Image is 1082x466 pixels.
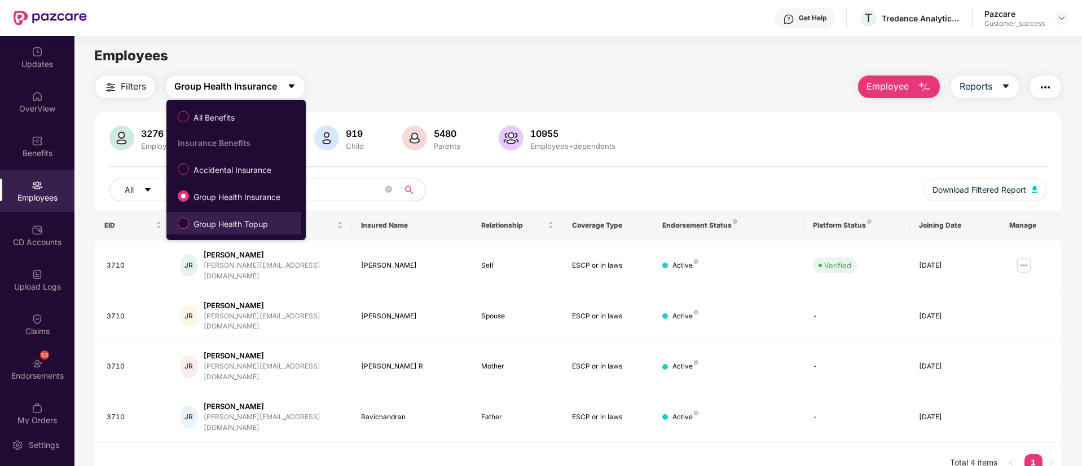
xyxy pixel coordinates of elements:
[398,185,420,194] span: search
[385,186,392,193] span: close-circle
[344,128,366,139] div: 919
[180,356,198,378] div: JR
[107,311,162,322] div: 3710
[32,269,43,280] img: svg+xml;base64,PHN2ZyBpZD0iVXBsb2FkX0xvZ3MiIGRhdGEtbmFtZT0iVXBsb2FkIExvZ3MiIHhtbG5zPSJodHRwOi8vd3...
[672,412,698,423] div: Active
[32,402,43,414] img: svg+xml;base64,PHN2ZyBpZD0iTXlfT3JkZXJzIiBkYXRhLW5hbWU9Ik15IE9yZGVycyIgeG1sbnM9Imh0dHA6Ly93d3cudz...
[104,221,153,230] span: EID
[1048,459,1055,466] span: right
[109,179,178,201] button: Allcaret-down
[178,138,301,148] div: Insurance Benefits
[204,311,343,332] div: [PERSON_NAME][EMAIL_ADDRESS][DOMAIN_NAME]
[481,311,553,322] div: Spouse
[32,135,43,147] img: svg+xml;base64,PHN2ZyBpZD0iQmVuZWZpdHMiIHhtbG5zPSJodHRwOi8vd3d3LnczLm9yZy8yMDAwL3N2ZyIgd2lkdGg9Ij...
[572,311,644,322] div: ESCP or in laws
[144,186,152,195] span: caret-down
[1008,459,1014,466] span: left
[882,13,961,24] div: Tredence Analytics Solutions Private Limited
[107,412,162,423] div: 3710
[572,361,644,372] div: ESCP or in laws
[499,126,524,150] img: svg+xml;base64,PHN2ZyB4bWxucz0iaHR0cDovL3d3dy53My5vcmcvMjAwMC9zdmciIHhtbG5zOnhsaW5rPSJodHRwOi8vd3...
[32,91,43,102] img: svg+xml;base64,PHN2ZyBpZD0iSG9tZSIgeG1sbnM9Imh0dHA6Ly93d3cudzMub3JnLzIwMDAvc3ZnIiB3aWR0aD0iMjAiIG...
[528,128,618,139] div: 10955
[402,126,427,150] img: svg+xml;base64,PHN2ZyB4bWxucz0iaHR0cDovL3d3dy53My5vcmcvMjAwMC9zdmciIHhtbG5zOnhsaW5rPSJodHRwOi8vd3...
[352,210,473,241] th: Insured Name
[481,412,553,423] div: Father
[189,164,276,176] span: Accidental Insurance
[361,361,464,372] div: [PERSON_NAME] R
[139,141,182,150] div: Employees
[25,440,63,451] div: Settings
[1000,210,1061,241] th: Manage
[694,411,698,415] img: svg+xml;base64,PHN2ZyB4bWxucz0iaHR0cDovL3d3dy53My5vcmcvMjAwMC9zdmciIHdpZHRoPSI4IiBoZWlnaHQ9IjgiIH...
[481,221,545,230] span: Relationship
[1032,186,1037,193] img: svg+xml;base64,PHN2ZyB4bWxucz0iaHR0cDovL3d3dy53My5vcmcvMjAwMC9zdmciIHhtbG5zOnhsaW5rPSJodHRwOi8vd3...
[314,126,339,150] img: svg+xml;base64,PHN2ZyB4bWxucz0iaHR0cDovL3d3dy53My5vcmcvMjAwMC9zdmciIHhtbG5zOnhsaW5rPSJodHRwOi8vd3...
[1039,81,1052,94] img: svg+xml;base64,PHN2ZyB4bWxucz0iaHR0cDovL3d3dy53My5vcmcvMjAwMC9zdmciIHdpZHRoPSIyNCIgaGVpZ2h0PSIyNC...
[804,291,909,342] td: -
[432,128,463,139] div: 5480
[180,254,198,277] div: JR
[1015,256,1033,274] img: manageButton
[694,310,698,314] img: svg+xml;base64,PHN2ZyB4bWxucz0iaHR0cDovL3d3dy53My5vcmcvMjAwMC9zdmciIHdpZHRoPSI4IiBoZWlnaHQ9IjgiIH...
[804,392,909,443] td: -
[865,11,872,25] span: T
[344,141,366,150] div: Child
[662,221,795,230] div: Endorsement Status
[204,250,343,260] div: [PERSON_NAME]
[361,311,464,322] div: [PERSON_NAME]
[32,224,43,236] img: svg+xml;base64,PHN2ZyBpZD0iQ0RfQWNjb3VudHMiIGRhdGEtbmFtZT0iQ0QgQWNjb3VudHMiIHhtbG5zPSJodHRwOi8vd3...
[1001,82,1010,92] span: caret-down
[858,76,940,98] button: Employee
[361,412,464,423] div: Ravichandran
[563,210,653,241] th: Coverage Type
[951,76,1019,98] button: Reportscaret-down
[481,361,553,372] div: Mother
[204,361,343,383] div: [PERSON_NAME][EMAIL_ADDRESS][DOMAIN_NAME]
[189,112,239,124] span: All Benefits
[121,79,146,94] span: Filters
[1057,14,1066,23] img: svg+xml;base64,PHN2ZyBpZD0iRHJvcGRvd24tMzJ4MzIiIHhtbG5zPSJodHRwOi8vd3d3LnczLm9yZy8yMDAwL3N2ZyIgd2...
[919,412,991,423] div: [DATE]
[910,210,1000,241] th: Joining Date
[139,128,182,139] div: 3276
[694,360,698,365] img: svg+xml;base64,PHN2ZyB4bWxucz0iaHR0cDovL3d3dy53My5vcmcvMjAwMC9zdmciIHdpZHRoPSI4IiBoZWlnaHQ9IjgiIH...
[672,260,698,271] div: Active
[672,361,698,372] div: Active
[287,82,296,92] span: caret-down
[32,180,43,191] img: svg+xml;base64,PHN2ZyBpZD0iRW1wbG95ZWVzIiB4bWxucz0iaHR0cDovL3d3dy53My5vcmcvMjAwMC9zdmciIHdpZHRoPS...
[361,260,464,271] div: [PERSON_NAME]
[174,79,277,94] span: Group Health Insurance
[528,141,618,150] div: Employees+dependents
[12,440,23,451] img: svg+xml;base64,PHN2ZyBpZD0iU2V0dGluZy0yMHgyMCIgeG1sbnM9Imh0dHA6Ly93d3cudzMub3JnLzIwMDAvc3ZnIiB3aW...
[204,401,343,412] div: [PERSON_NAME]
[166,76,305,98] button: Group Health Insurancecaret-down
[933,184,1026,196] span: Download Filtered Report
[804,341,909,392] td: -
[32,313,43,325] img: svg+xml;base64,PHN2ZyBpZD0iQ2xhaW0iIHhtbG5zPSJodHRwOi8vd3d3LnczLm9yZy8yMDAwL3N2ZyIgd2lkdGg9IjIwIi...
[204,412,343,433] div: [PERSON_NAME][EMAIL_ADDRESS][DOMAIN_NAME]
[180,305,198,327] div: JR
[109,126,134,150] img: svg+xml;base64,PHN2ZyB4bWxucz0iaHR0cDovL3d3dy53My5vcmcvMjAwMC9zdmciIHhtbG5zOnhsaW5rPSJodHRwOi8vd3...
[733,219,737,224] img: svg+xml;base64,PHN2ZyB4bWxucz0iaHR0cDovL3d3dy53My5vcmcvMjAwMC9zdmciIHdpZHRoPSI4IiBoZWlnaHQ9IjgiIH...
[204,300,343,311] div: [PERSON_NAME]
[204,350,343,361] div: [PERSON_NAME]
[40,350,49,360] div: 53
[94,47,168,64] span: Employees
[813,221,900,230] div: Platform Status
[572,260,644,271] div: ESCP or in laws
[398,179,426,201] button: search
[960,79,992,94] span: Reports
[107,361,162,372] div: 3710
[867,219,872,224] img: svg+xml;base64,PHN2ZyB4bWxucz0iaHR0cDovL3d3dy53My5vcmcvMjAwMC9zdmciIHdpZHRoPSI4IiBoZWlnaHQ9IjgiIH...
[984,19,1045,28] div: Customer_success
[204,260,343,282] div: [PERSON_NAME][EMAIL_ADDRESS][DOMAIN_NAME]
[984,8,1045,19] div: Pazcare
[32,46,43,57] img: svg+xml;base64,PHN2ZyBpZD0iVXBkYXRlZCIgeG1sbnM9Imh0dHA6Ly93d3cudzMub3JnLzIwMDAvc3ZnIiB3aWR0aD0iMj...
[824,260,851,271] div: Verified
[672,311,698,322] div: Active
[919,260,991,271] div: [DATE]
[919,361,991,372] div: [DATE]
[32,358,43,369] img: svg+xml;base64,PHN2ZyBpZD0iRW5kb3JzZW1lbnRzIiB4bWxucz0iaHR0cDovL3d3dy53My5vcmcvMjAwMC9zdmciIHdpZH...
[104,81,117,94] img: svg+xml;base64,PHN2ZyB4bWxucz0iaHR0cDovL3d3dy53My5vcmcvMjAwMC9zdmciIHdpZHRoPSIyNCIgaGVpZ2h0PSIyNC...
